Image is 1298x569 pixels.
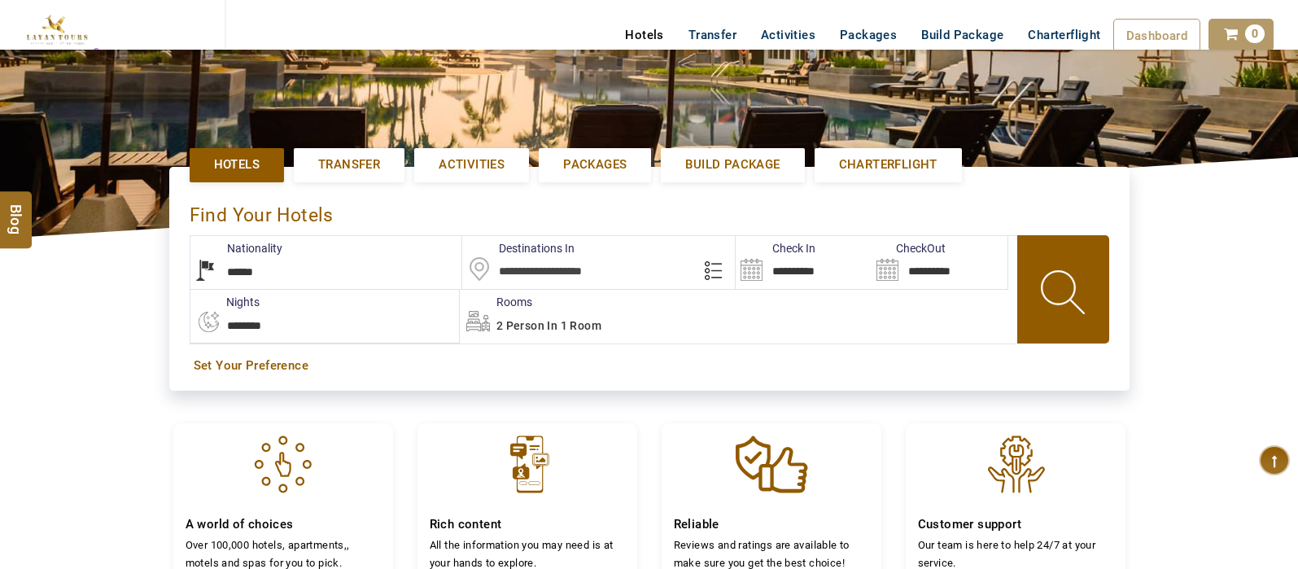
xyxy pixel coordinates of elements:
[414,148,529,182] a: Activities
[294,148,404,182] a: Transfer
[674,517,869,532] h4: Reliable
[496,319,601,332] span: 2 Person in 1 Room
[1126,28,1188,43] span: Dashboard
[190,187,1109,235] div: Find Your Hotels
[736,236,872,289] input: Search
[460,294,532,310] label: Rooms
[918,517,1113,532] h4: Customer support
[190,294,260,310] label: nights
[749,19,828,51] a: Activities
[736,240,815,256] label: Check In
[12,7,101,68] img: The Royal Line Holidays
[661,148,804,182] a: Build Package
[828,19,909,51] a: Packages
[676,19,749,51] a: Transfer
[462,240,575,256] label: Destinations In
[186,517,381,532] h4: A world of choices
[909,19,1016,51] a: Build Package
[430,517,625,532] h4: Rich content
[685,156,780,173] span: Build Package
[1028,28,1100,42] span: Charterflight
[872,236,1007,289] input: Search
[194,357,1105,374] a: Set Your Preference
[872,240,946,256] label: CheckOut
[815,148,962,182] a: Charterflight
[563,156,627,173] span: Packages
[1208,19,1274,51] a: 0
[539,148,651,182] a: Packages
[839,156,937,173] span: Charterflight
[318,156,380,173] span: Transfer
[439,156,505,173] span: Activities
[6,204,27,217] span: Blog
[613,19,675,51] a: Hotels
[1245,24,1265,43] span: 0
[1016,19,1112,51] a: Charterflight
[190,148,284,182] a: Hotels
[214,156,260,173] span: Hotels
[190,240,282,256] label: Nationality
